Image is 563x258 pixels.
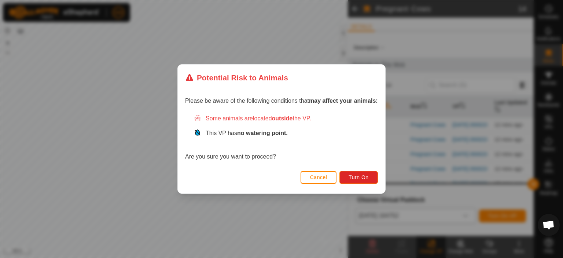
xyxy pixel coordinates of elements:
[185,114,378,161] div: Are you sure you want to proceed?
[185,72,288,83] div: Potential Risk to Animals
[206,130,288,136] span: This VP has
[538,214,560,236] div: Open chat
[309,98,378,104] strong: may affect your animals:
[340,171,378,184] button: Turn On
[301,171,337,184] button: Cancel
[272,115,293,121] strong: outside
[194,114,378,123] div: Some animals are
[310,174,327,180] span: Cancel
[237,130,288,136] strong: no watering point.
[349,174,369,180] span: Turn On
[185,98,378,104] span: Please be aware of the following conditions that
[253,115,311,121] span: located the VP.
